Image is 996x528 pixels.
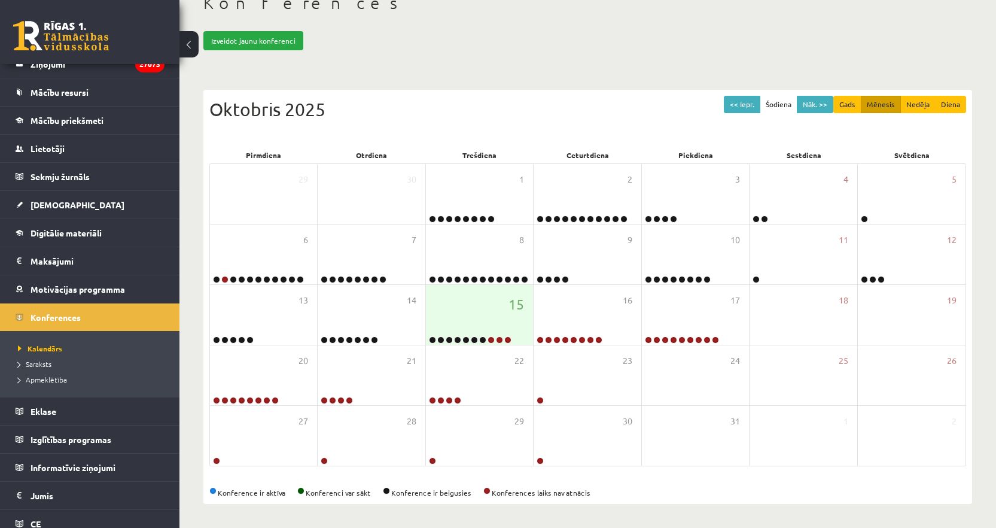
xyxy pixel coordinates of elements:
[519,173,524,186] span: 1
[839,294,848,307] span: 18
[843,173,848,186] span: 4
[18,374,167,385] a: Apmeklētība
[407,415,416,428] span: 28
[135,56,165,72] i: 27073
[299,173,308,186] span: 29
[31,115,103,126] span: Mācību priekšmeti
[31,143,65,154] span: Lietotāji
[947,294,957,307] span: 19
[31,434,111,445] span: Izglītības programas
[18,343,167,354] a: Kalendārs
[935,96,966,113] button: Diena
[31,227,102,238] span: Digitālie materiāli
[407,354,416,368] span: 21
[833,96,861,113] button: Gads
[735,173,740,186] span: 3
[407,294,416,307] span: 14
[31,87,89,98] span: Mācību resursi
[514,415,524,428] span: 29
[952,415,957,428] span: 2
[730,233,740,247] span: 10
[31,406,56,417] span: Eklase
[299,415,308,428] span: 27
[750,147,858,163] div: Sestdiena
[31,490,53,501] span: Jumis
[839,354,848,368] span: 25
[797,96,833,113] button: Nāk. >>
[18,344,62,353] span: Kalendārs
[858,147,966,163] div: Svētdiena
[16,50,165,78] a: Ziņojumi27073
[861,96,901,113] button: Mēnesis
[514,354,524,368] span: 22
[209,147,318,163] div: Pirmdiena
[628,173,632,186] span: 2
[16,219,165,247] a: Digitālie materiāli
[31,199,124,210] span: [DEMOGRAPHIC_DATA]
[16,191,165,219] a: [DEMOGRAPHIC_DATA]
[31,171,90,182] span: Sekmju žurnāls
[730,354,740,368] span: 24
[534,147,642,163] div: Ceturtdiena
[947,354,957,368] span: 26
[508,294,524,314] span: 15
[209,96,966,123] div: Oktobris 2025
[31,284,125,295] span: Motivācijas programma
[642,147,750,163] div: Piekdiena
[730,294,740,307] span: 17
[31,247,165,275] legend: Maksājumi
[623,415,632,428] span: 30
[203,31,303,50] a: Izveidot jaunu konferenci
[628,233,632,247] span: 9
[900,96,936,113] button: Nedēļa
[16,275,165,303] a: Motivācijas programma
[31,312,81,323] span: Konferences
[623,294,632,307] span: 16
[407,173,416,186] span: 30
[13,21,109,51] a: Rīgas 1. Tālmācības vidusskola
[209,487,966,498] div: Konference ir aktīva Konferenci var sākt Konference ir beigusies Konferences laiks nav atnācis
[839,233,848,247] span: 11
[947,233,957,247] span: 12
[16,482,165,509] a: Jumis
[18,359,51,369] span: Saraksts
[299,294,308,307] span: 13
[16,78,165,106] a: Mācību resursi
[16,397,165,425] a: Eklase
[412,233,416,247] span: 7
[952,173,957,186] span: 5
[730,415,740,428] span: 31
[623,354,632,368] span: 23
[18,375,67,384] span: Apmeklētība
[303,233,308,247] span: 6
[16,426,165,453] a: Izglītības programas
[16,247,165,275] a: Maksājumi
[16,454,165,481] a: Informatīvie ziņojumi
[299,354,308,368] span: 20
[318,147,426,163] div: Otrdiena
[31,462,115,473] span: Informatīvie ziņojumi
[843,415,848,428] span: 1
[16,107,165,134] a: Mācību priekšmeti
[16,135,165,162] a: Lietotāji
[16,163,165,190] a: Sekmju žurnāls
[724,96,760,113] button: << Iepr.
[18,359,167,369] a: Saraksts
[760,96,797,113] button: Šodiena
[31,50,165,78] legend: Ziņojumi
[16,304,165,331] a: Konferences
[425,147,534,163] div: Trešdiena
[519,233,524,247] span: 8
